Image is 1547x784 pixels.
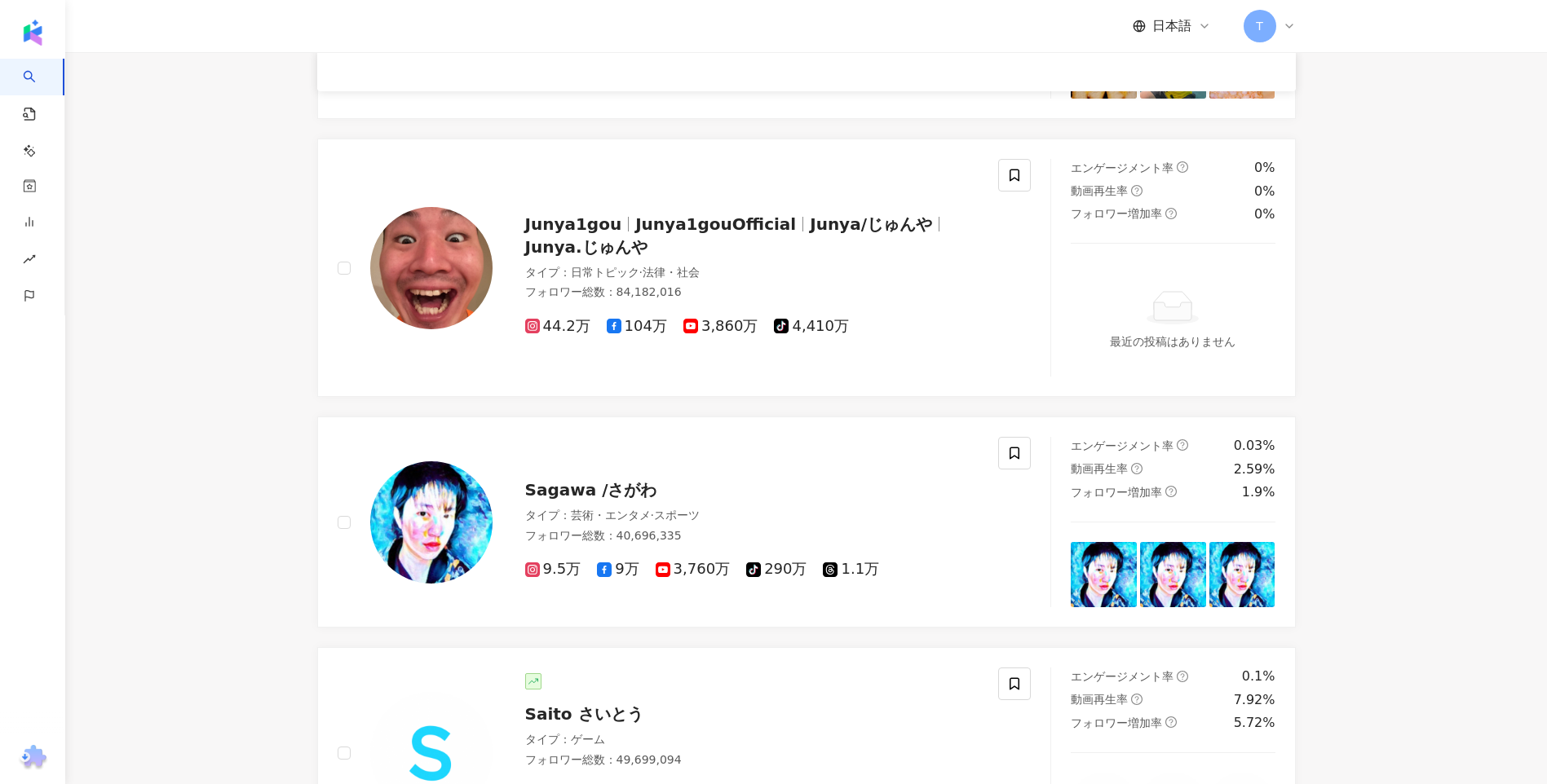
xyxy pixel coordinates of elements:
div: タイプ ： [525,732,979,748]
span: 3,760万 [656,561,731,578]
img: post-image [1071,542,1137,608]
a: KOL AvatarJunya1gouJunya1gouOfficialJunya/じゅんやJunya.じゅんやタイプ：日常トピック·法律・社会フォロワー総数：84,182,01644.2万10... [317,139,1296,397]
span: Junya.じゅんや [525,237,648,257]
a: KOL AvatarSagawa /さがわタイプ：芸術・エンタメ·スポーツフォロワー総数：40,696,3359.5万9万3,760万290万1.1万エンゲージメント率question-circ... [317,416,1296,628]
span: question-circle [1165,716,1177,728]
div: 0.1% [1242,667,1275,685]
span: 芸術・エンタメ [571,509,651,522]
span: 290万 [746,561,807,578]
span: 4,410万 [774,318,849,335]
span: 日本語 [1152,17,1191,35]
span: Junya/じゅんや [810,214,932,234]
span: Junya1gou [525,214,622,234]
span: エンゲージメント率 [1071,161,1174,174]
span: Junya1gouOfficial [635,214,796,234]
span: 9.5万 [525,561,581,578]
span: 104万 [607,318,667,335]
span: question-circle [1131,694,1143,705]
div: 0% [1254,159,1275,177]
div: 1.9% [1242,483,1275,501]
div: 2.59% [1234,460,1275,478]
img: chrome extension [17,745,49,771]
span: スポーツ [654,509,700,522]
span: 動画再生率 [1071,462,1128,475]
div: タイプ ： [525,265,979,281]
div: フォロワー総数 ： 84,182,016 [525,284,979,301]
img: KOL Avatar [370,461,493,584]
span: question-circle [1177,439,1188,451]
span: エンゲージメント率 [1071,670,1174,683]
div: 7.92% [1234,691,1275,709]
div: フォロワー総数 ： 40,696,335 [525,528,979,544]
span: エンゲージメント率 [1071,439,1174,452]
span: question-circle [1165,208,1177,219]
span: 9万 [597,561,639,578]
img: KOL Avatar [370,207,493,329]
img: post-image [1140,542,1206,608]
div: 5.72% [1234,714,1275,732]
span: ゲーム [571,733,605,746]
img: logo icon [20,20,46,46]
div: 0% [1254,183,1275,200]
span: 日常トピック [571,266,639,279]
span: question-circle [1165,486,1177,497]
div: 最近の投稿はありません [1110,333,1235,350]
span: 3,860万 [683,318,758,335]
span: · [639,266,643,279]
span: question-circle [1177,161,1188,173]
span: rise [23,243,36,280]
span: question-circle [1177,671,1188,682]
span: フォロワー増加率 [1071,716,1162,729]
span: · [651,509,654,522]
img: post-image [1209,542,1275,608]
span: 動画再生率 [1071,693,1128,706]
span: 動画再生率 [1071,184,1128,197]
span: question-circle [1131,463,1143,474]
span: フォロワー増加率 [1071,486,1162,499]
span: Saito さいとう [525,704,643,724]
span: 1.1万 [823,561,879,578]
span: 法律・社会 [643,266,700,279]
div: 0.03% [1234,437,1275,455]
div: 0% [1254,205,1275,223]
div: フォロワー総数 ： 49,699,094 [525,752,979,769]
span: 44.2万 [525,318,590,335]
a: search [23,59,55,235]
span: T [1256,17,1263,35]
span: フォロワー増加率 [1071,207,1162,220]
span: Sagawa /さがわ [525,480,657,500]
div: タイプ ： [525,508,979,524]
span: question-circle [1131,185,1143,196]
